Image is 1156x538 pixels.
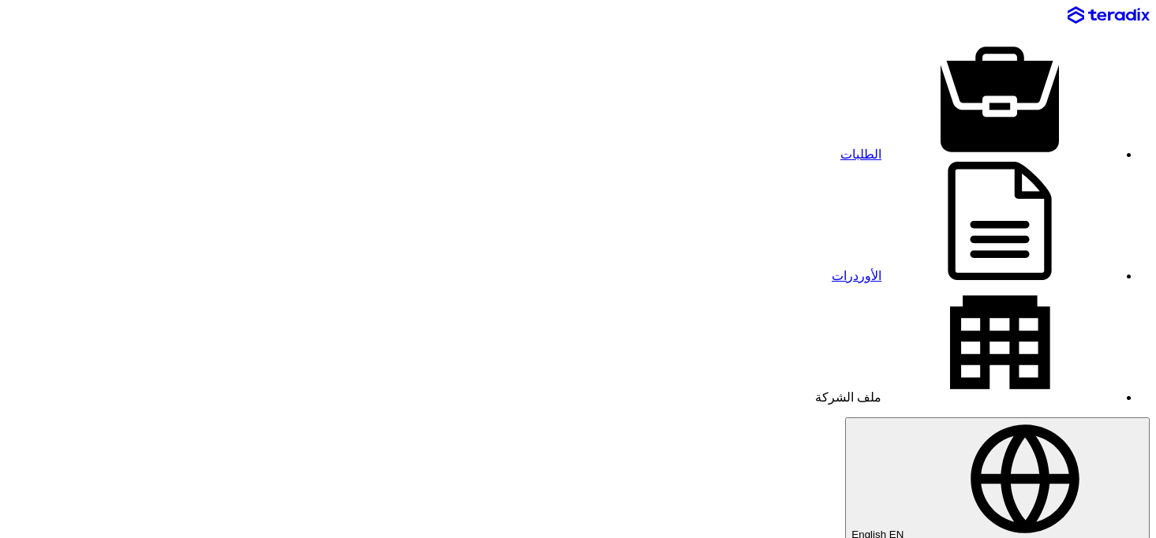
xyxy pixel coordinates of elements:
a: ملف الشركة [815,390,1118,404]
a: الطلبات [840,148,1118,161]
img: Teradix logo [1068,6,1150,24]
a: الأوردرات [832,269,1118,282]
